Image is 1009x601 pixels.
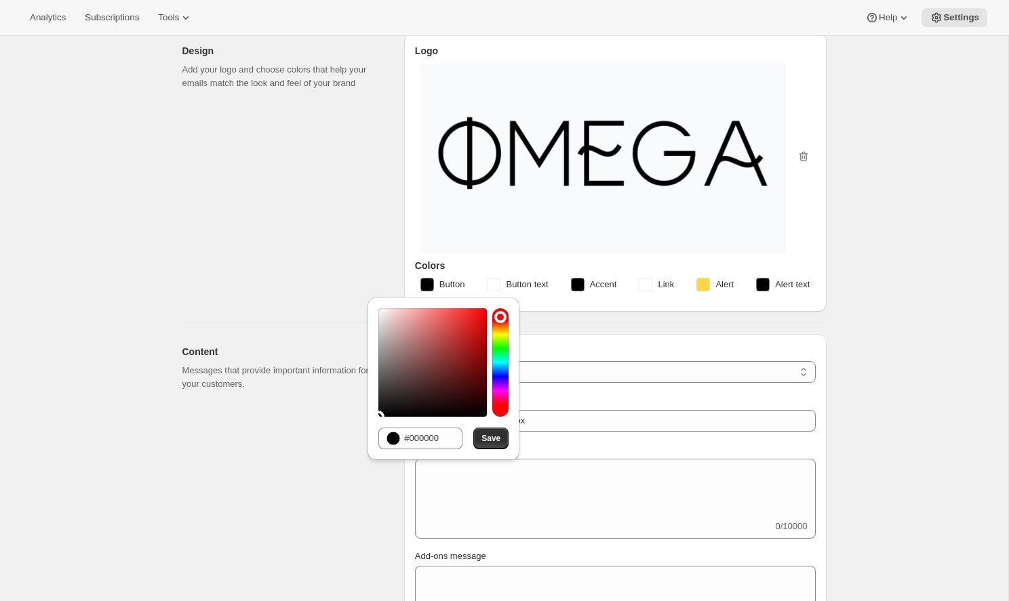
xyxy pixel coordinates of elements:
[748,274,818,295] button: Alert text
[631,274,682,295] button: Link
[415,551,486,561] span: Add-ons message
[30,12,66,23] span: Analytics
[415,44,816,58] h3: Logo
[182,345,382,358] h2: Content
[563,274,625,295] button: Accent
[473,428,509,449] button: Save
[857,8,919,27] button: Help
[688,274,742,295] button: Alert
[434,77,772,236] img: Omega.png
[715,278,734,291] span: Alert
[85,12,139,23] span: Subscriptions
[879,12,897,23] span: Help
[479,274,556,295] button: Button text
[158,12,179,23] span: Tools
[182,44,382,58] h2: Design
[658,278,674,291] span: Link
[590,278,617,291] span: Accent
[481,433,500,444] span: Save
[922,8,987,27] button: Settings
[943,12,979,23] span: Settings
[182,63,382,90] p: Add your logo and choose colors that help your emails match the look and feel of your brand
[412,274,473,295] button: Button
[22,8,74,27] button: Analytics
[415,259,816,272] h3: Colors
[150,8,201,27] button: Tools
[775,278,810,291] span: Alert text
[182,364,382,391] p: Messages that provide important information for your customers.
[506,278,548,291] span: Button text
[439,278,465,291] span: Button
[77,8,147,27] button: Subscriptions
